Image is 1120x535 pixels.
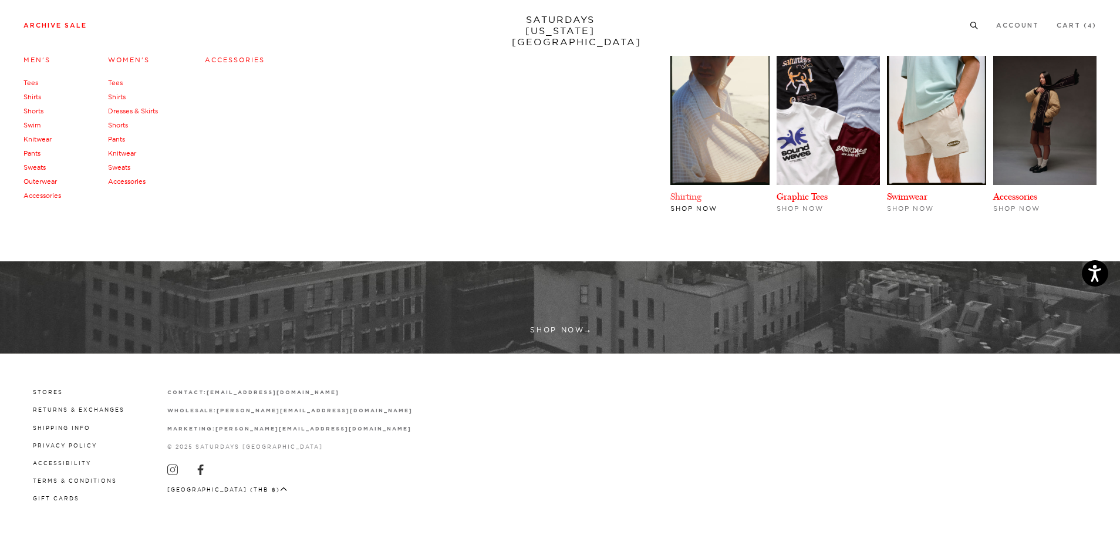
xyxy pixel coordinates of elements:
[33,495,79,502] a: Gift Cards
[1088,23,1092,29] small: 4
[23,56,50,64] a: Men's
[108,177,146,186] a: Accessories
[996,22,1039,29] a: Account
[33,406,124,413] a: Returns & Exchanges
[108,163,130,171] a: Sweats
[33,477,117,484] a: Terms & Conditions
[108,135,125,143] a: Pants
[23,107,43,115] a: Shorts
[215,426,411,432] strong: [PERSON_NAME][EMAIL_ADDRESS][DOMAIN_NAME]
[23,135,52,143] a: Knitwear
[215,425,411,432] a: [PERSON_NAME][EMAIL_ADDRESS][DOMAIN_NAME]
[23,121,41,129] a: Swim
[167,408,217,413] strong: wholesale:
[23,79,38,87] a: Tees
[23,191,61,200] a: Accessories
[777,191,828,202] a: Graphic Tees
[217,408,412,413] strong: [PERSON_NAME][EMAIL_ADDRESS][DOMAIN_NAME]
[23,22,87,29] a: Archive Sale
[23,163,46,171] a: Sweats
[512,14,609,48] a: SATURDAYS[US_STATE][GEOGRAPHIC_DATA]
[23,177,57,186] a: Outerwear
[167,426,216,432] strong: marketing:
[1057,22,1097,29] a: Cart (4)
[108,79,123,87] a: Tees
[670,191,701,202] a: Shirting
[23,149,41,157] a: Pants
[108,121,128,129] a: Shorts
[167,485,288,494] button: [GEOGRAPHIC_DATA] (THB ฿)
[207,390,339,395] strong: [EMAIL_ADDRESS][DOMAIN_NAME]
[23,93,41,101] a: Shirts
[207,389,339,395] a: [EMAIL_ADDRESS][DOMAIN_NAME]
[108,56,150,64] a: Women's
[33,460,91,466] a: Accessibility
[33,425,90,431] a: Shipping Info
[217,407,412,413] a: [PERSON_NAME][EMAIL_ADDRESS][DOMAIN_NAME]
[33,442,97,449] a: Privacy Policy
[167,390,207,395] strong: contact:
[108,149,136,157] a: Knitwear
[205,56,265,64] a: Accessories
[167,442,413,451] p: © 2025 Saturdays [GEOGRAPHIC_DATA]
[887,191,927,202] a: Swimwear
[33,389,63,395] a: Stores
[108,93,126,101] a: Shirts
[993,191,1037,202] a: Accessories
[108,107,158,115] a: Dresses & Skirts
